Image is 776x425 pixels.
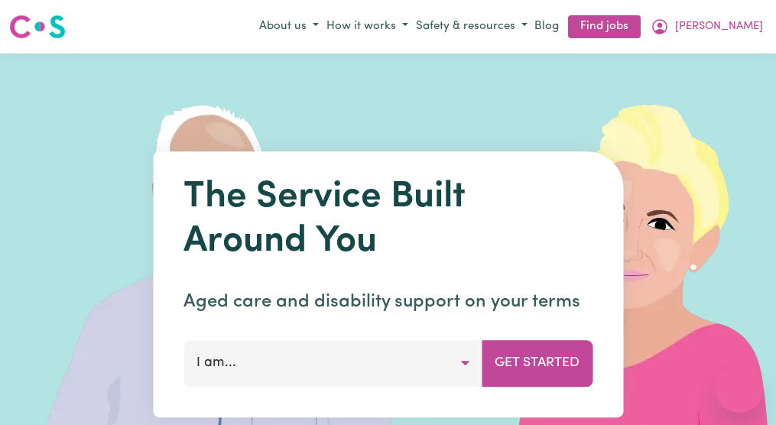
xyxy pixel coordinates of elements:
img: Careseekers logo [9,13,66,41]
iframe: Button to launch messaging window [715,364,764,413]
button: Get Started [482,340,593,386]
a: Blog [531,15,562,39]
button: How it works [323,15,412,40]
button: Safety & resources [412,15,531,40]
button: I am... [183,340,482,386]
button: About us [255,15,323,40]
p: Aged care and disability support on your terms [183,288,593,316]
button: My Account [647,14,767,40]
span: [PERSON_NAME] [675,18,763,35]
a: Careseekers logo [9,9,66,44]
h1: The Service Built Around You [183,176,593,264]
a: Find jobs [568,15,641,39]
